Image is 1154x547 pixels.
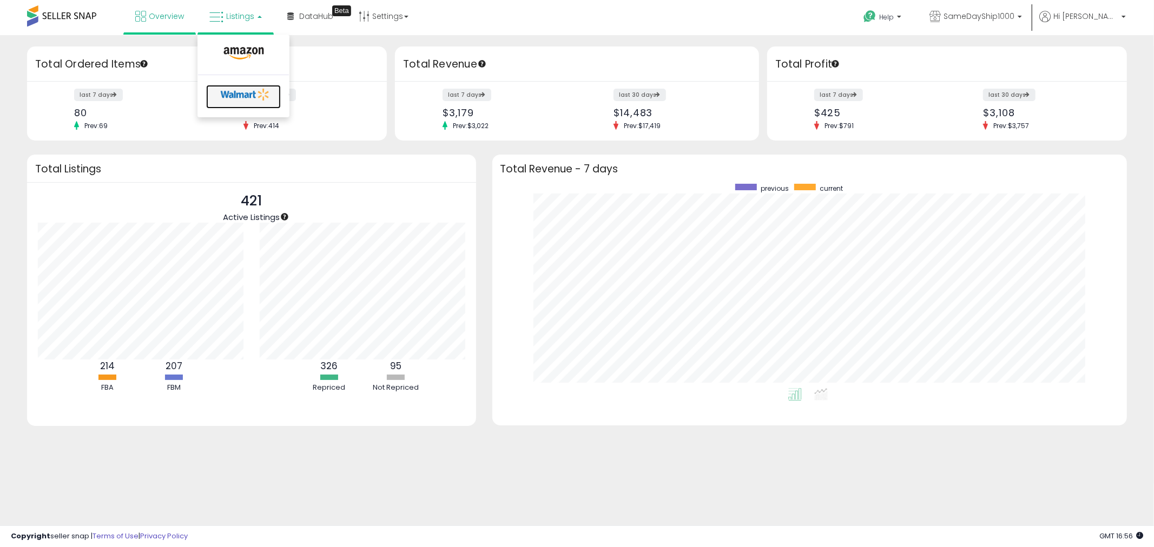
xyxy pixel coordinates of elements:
div: FBM [141,383,206,393]
label: last 7 days [443,89,491,101]
span: Active Listings [223,211,280,223]
div: $425 [814,107,939,118]
div: $14,483 [614,107,740,118]
b: 326 [320,359,338,372]
div: 349 [243,107,368,118]
h3: Total Ordered Items [35,57,379,72]
div: $3,179 [443,107,569,118]
span: DataHub [299,11,333,22]
div: Repriced [296,383,361,393]
h3: Total Profit [775,57,1119,72]
span: current [820,184,843,193]
span: Prev: $3,022 [447,121,494,130]
span: Prev: $17,419 [618,121,666,130]
div: 80 [74,107,199,118]
div: Tooltip anchor [280,212,289,222]
div: Tooltip anchor [139,59,149,69]
div: Tooltip anchor [332,5,351,16]
span: Overview [149,11,184,22]
span: Prev: $3,757 [988,121,1034,130]
div: FBA [75,383,140,393]
div: $3,108 [983,107,1107,118]
span: Help [879,12,894,22]
span: Listings [226,11,254,22]
a: Hi [PERSON_NAME] [1039,11,1126,35]
div: Not Repriced [363,383,428,393]
i: Get Help [863,10,876,23]
div: Tooltip anchor [830,59,840,69]
span: previous [761,184,789,193]
h3: Total Revenue [403,57,751,72]
span: Hi [PERSON_NAME] [1053,11,1118,22]
h3: Total Listings [35,165,468,173]
b: 214 [100,359,115,372]
label: last 30 days [614,89,666,101]
p: 421 [223,191,280,211]
h3: Total Revenue - 7 days [500,165,1119,173]
span: Prev: 414 [248,121,285,130]
b: 207 [166,359,182,372]
a: Help [855,2,912,35]
span: Prev: 69 [79,121,113,130]
span: Prev: $791 [819,121,859,130]
label: last 30 days [983,89,1036,101]
label: last 7 days [814,89,863,101]
label: last 7 days [74,89,123,101]
span: SameDayShip1000 [944,11,1014,22]
b: 95 [390,359,401,372]
div: Tooltip anchor [477,59,487,69]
